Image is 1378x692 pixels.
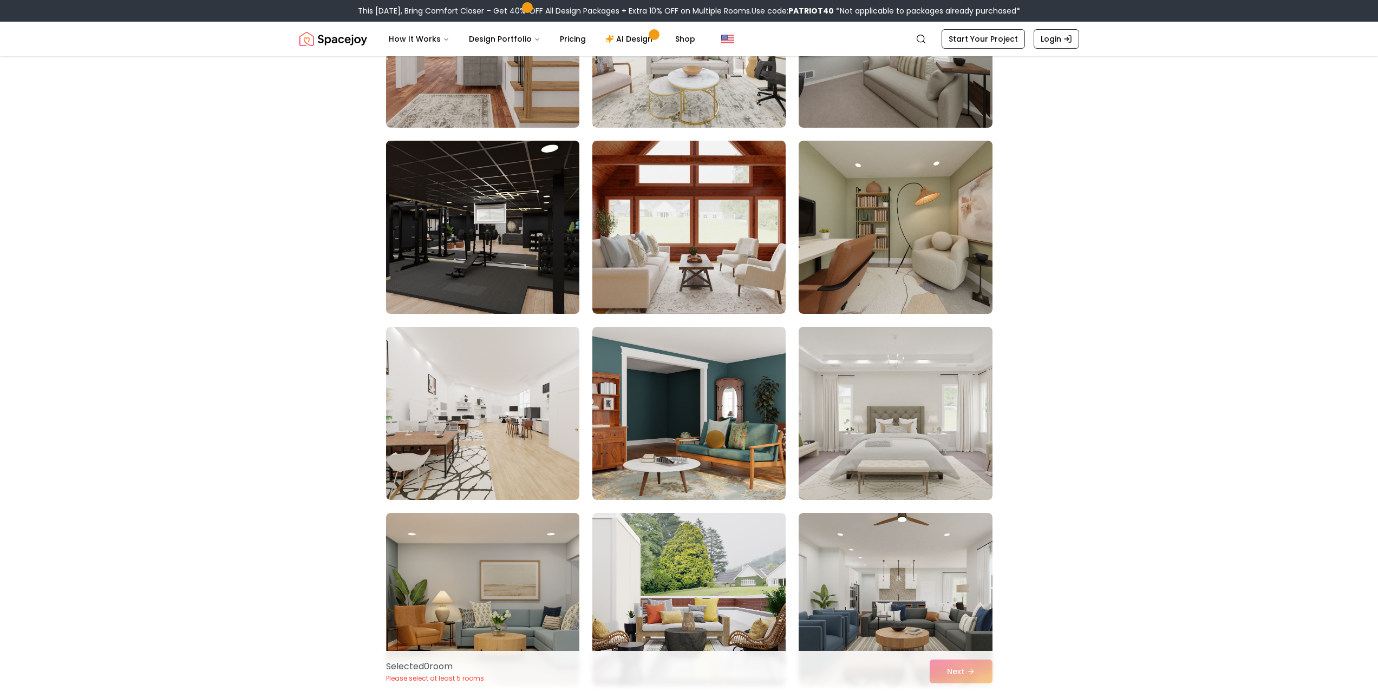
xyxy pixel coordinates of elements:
img: Room room-13 [386,513,579,686]
a: AI Design [597,28,664,50]
a: Pricing [551,28,595,50]
nav: Main [380,28,704,50]
img: United States [721,32,734,45]
img: Room room-14 [592,513,786,686]
div: This [DATE], Bring Comfort Closer – Get 40% OFF All Design Packages + Extra 10% OFF on Multiple R... [358,5,1020,16]
img: Room room-8 [592,141,786,314]
img: Room room-7 [381,136,584,318]
a: Spacejoy [299,28,367,50]
img: Room room-12 [799,327,992,500]
a: Start Your Project [942,29,1025,49]
a: Shop [667,28,704,50]
button: Design Portfolio [460,28,549,50]
span: *Not applicable to packages already purchased* [834,5,1020,16]
b: PATRIOT40 [788,5,834,16]
img: Room room-9 [799,141,992,314]
img: Room room-11 [592,327,786,500]
p: Selected 0 room [386,660,484,673]
img: Room room-10 [386,327,579,500]
button: How It Works [380,28,458,50]
a: Login [1034,29,1079,49]
img: Room room-15 [799,513,992,686]
nav: Global [299,22,1079,56]
p: Please select at least 5 rooms [386,674,484,683]
img: Spacejoy Logo [299,28,367,50]
span: Use code: [752,5,834,16]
